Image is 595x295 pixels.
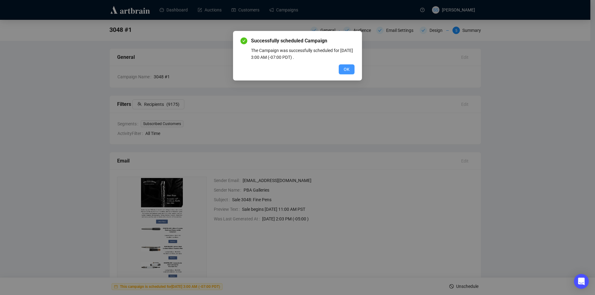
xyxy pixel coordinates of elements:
[339,64,355,74] button: OK
[251,47,355,61] div: The Campaign was successfully scheduled for [DATE] 3:00 AM (-07:00 PDT) .
[344,66,350,73] span: OK
[251,37,355,45] span: Successfully scheduled Campaign
[240,37,247,44] span: check-circle
[574,274,589,289] div: Open Intercom Messenger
